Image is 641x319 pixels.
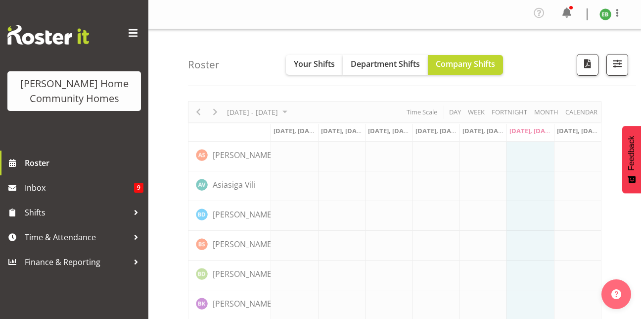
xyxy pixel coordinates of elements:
span: Company Shifts [436,58,495,69]
button: Your Shifts [286,55,343,75]
button: Feedback - Show survey [622,126,641,193]
button: Department Shifts [343,55,428,75]
h4: Roster [188,59,220,70]
button: Company Shifts [428,55,503,75]
img: help-xxl-2.png [611,289,621,299]
span: Finance & Reporting [25,255,129,269]
img: eloise-bailey8534.jpg [599,8,611,20]
button: Download a PDF of the roster according to the set date range. [577,54,598,76]
span: Your Shifts [294,58,335,69]
span: Department Shifts [351,58,420,69]
span: Feedback [627,136,636,170]
img: Rosterit website logo [7,25,89,45]
span: Shifts [25,205,129,220]
span: Roster [25,156,143,170]
div: [PERSON_NAME] Home Community Homes [17,76,131,106]
span: Inbox [25,180,134,195]
span: Time & Attendance [25,230,129,245]
button: Filter Shifts [606,54,628,76]
span: 9 [134,183,143,193]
